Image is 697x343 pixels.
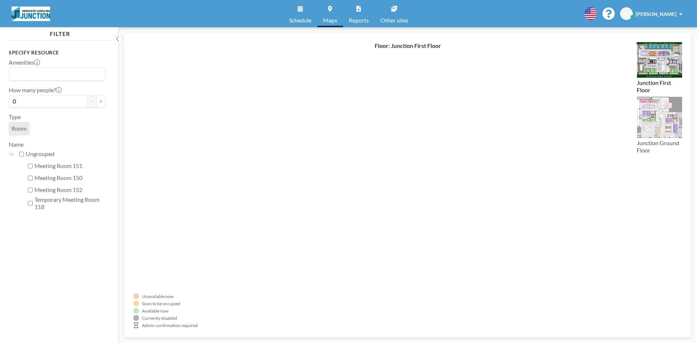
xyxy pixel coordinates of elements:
[9,68,105,80] div: Search for option
[34,162,105,170] label: Meeting Room 151
[26,150,105,158] label: Ungrouped
[34,174,105,181] label: Meeting Room 150
[623,11,629,17] span: AT
[375,42,441,49] h4: Floor: Junction First Floor
[142,323,198,328] div: Admin confirmation required
[34,186,105,193] label: Meeting Room 152
[9,86,62,94] label: How many people?
[637,139,679,154] label: Junction Ground Floor
[10,69,101,79] input: Search for option
[9,141,24,148] label: Name
[34,196,105,211] label: Temporary Meeting Room 118
[142,315,177,321] div: Currently disabled
[636,11,676,17] span: [PERSON_NAME]
[9,49,105,56] h3: Specify resource
[97,95,105,107] button: +
[289,17,311,23] span: Schedule
[9,113,21,121] label: Type
[323,17,337,23] span: Maps
[142,308,168,314] div: Available now
[12,125,27,132] span: Room
[637,97,682,138] img: 48647ba96d77f71270a56cbfe03b9728.png
[142,294,174,299] div: Unavailable now
[9,27,111,37] h4: FILTER
[349,17,369,23] span: Reports
[380,17,408,23] span: Other sites
[88,95,97,107] button: -
[637,79,671,93] label: Junction First Floor
[142,301,180,306] div: Soon to be occupied
[637,42,682,78] img: 3976ca476e1e6d5dd6c90708b3b90000.png
[9,59,40,66] label: Amenities
[12,7,50,21] img: organization-logo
